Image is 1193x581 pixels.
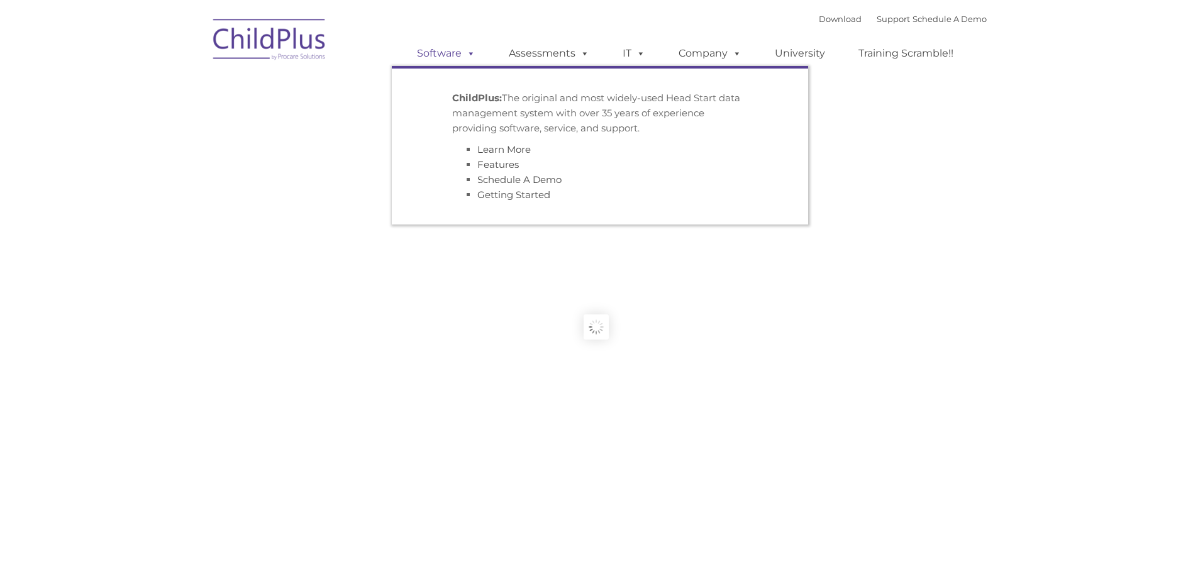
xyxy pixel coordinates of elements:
[819,14,987,24] font: |
[877,14,910,24] a: Support
[477,158,519,170] a: Features
[404,41,488,66] a: Software
[477,174,562,185] a: Schedule A Demo
[666,41,754,66] a: Company
[913,14,987,24] a: Schedule A Demo
[452,92,502,104] strong: ChildPlus:
[496,41,602,66] a: Assessments
[477,143,531,155] a: Learn More
[452,91,748,136] p: The original and most widely-used Head Start data management system with over 35 years of experie...
[846,41,966,66] a: Training Scramble!!
[610,41,658,66] a: IT
[819,14,862,24] a: Download
[477,189,550,201] a: Getting Started
[207,10,333,73] img: ChildPlus by Procare Solutions
[762,41,838,66] a: University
